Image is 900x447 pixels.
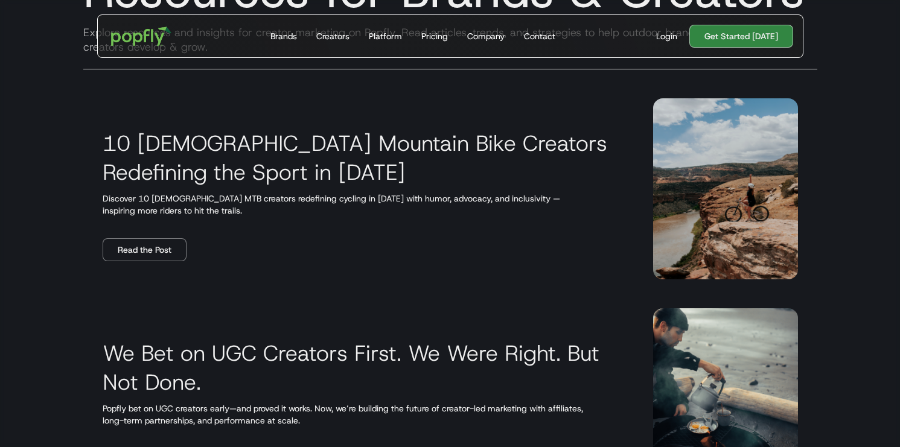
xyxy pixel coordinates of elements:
[316,30,349,42] div: Creators
[656,30,677,42] div: Login
[416,15,453,57] a: Pricing
[103,238,187,261] a: Read the Post
[364,15,407,57] a: Platform
[369,30,402,42] div: Platform
[519,15,560,57] a: Contact
[103,402,624,426] p: Popfly bet on UGC creators early—and proved it works. Now, we’re building the future of creator-l...
[270,30,297,42] div: Brands
[266,15,302,57] a: Brands
[467,30,505,42] div: Company
[524,30,555,42] div: Contact
[103,192,624,217] p: Discover 10 [DEMOGRAPHIC_DATA] MTB creators redefining cycling in [DATE] with humor, advocacy, an...
[311,15,354,57] a: Creators
[421,30,448,42] div: Pricing
[651,30,682,42] a: Login
[103,18,180,54] a: home
[689,25,793,48] a: Get Started [DATE]
[462,15,509,57] a: Company
[103,128,624,186] h3: 10 [DEMOGRAPHIC_DATA] Mountain Bike Creators Redefining the Sport in [DATE]
[103,338,624,396] h3: We Bet on UGC Creators First. We Were Right. But Not Done.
